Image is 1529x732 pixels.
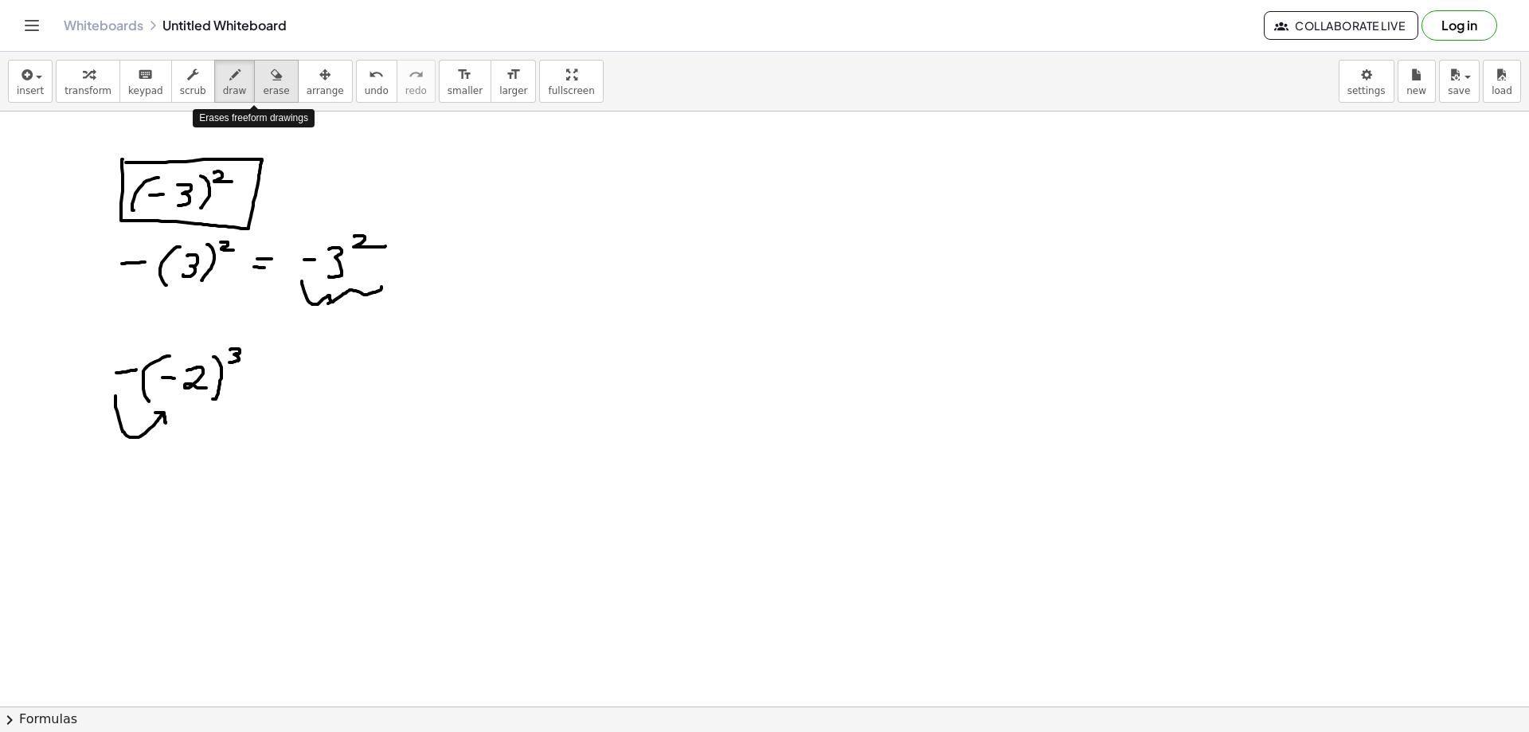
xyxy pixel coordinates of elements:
[548,85,594,96] span: fullscreen
[1264,11,1418,40] button: Collaborate Live
[448,85,483,96] span: smaller
[56,60,120,103] button: transform
[171,60,215,103] button: scrub
[19,13,45,38] button: Toggle navigation
[138,65,153,84] i: keyboard
[539,60,603,103] button: fullscreen
[128,85,163,96] span: keypad
[1339,60,1394,103] button: settings
[298,60,353,103] button: arrange
[397,60,436,103] button: redoredo
[193,109,315,127] div: Erases freeform drawings
[254,60,298,103] button: erase
[439,60,491,103] button: format_sizesmaller
[1347,85,1386,96] span: settings
[499,85,527,96] span: larger
[119,60,172,103] button: keyboardkeypad
[1448,85,1470,96] span: save
[457,65,472,84] i: format_size
[1492,85,1512,96] span: load
[8,60,53,103] button: insert
[1483,60,1521,103] button: load
[405,85,427,96] span: redo
[307,85,344,96] span: arrange
[180,85,206,96] span: scrub
[1421,10,1497,41] button: Log in
[1398,60,1436,103] button: new
[1439,60,1480,103] button: save
[1277,18,1405,33] span: Collaborate Live
[365,85,389,96] span: undo
[369,65,384,84] i: undo
[356,60,397,103] button: undoundo
[263,85,289,96] span: erase
[17,85,44,96] span: insert
[491,60,536,103] button: format_sizelarger
[1406,85,1426,96] span: new
[65,85,111,96] span: transform
[223,85,247,96] span: draw
[409,65,424,84] i: redo
[214,60,256,103] button: draw
[506,65,521,84] i: format_size
[64,18,143,33] a: Whiteboards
